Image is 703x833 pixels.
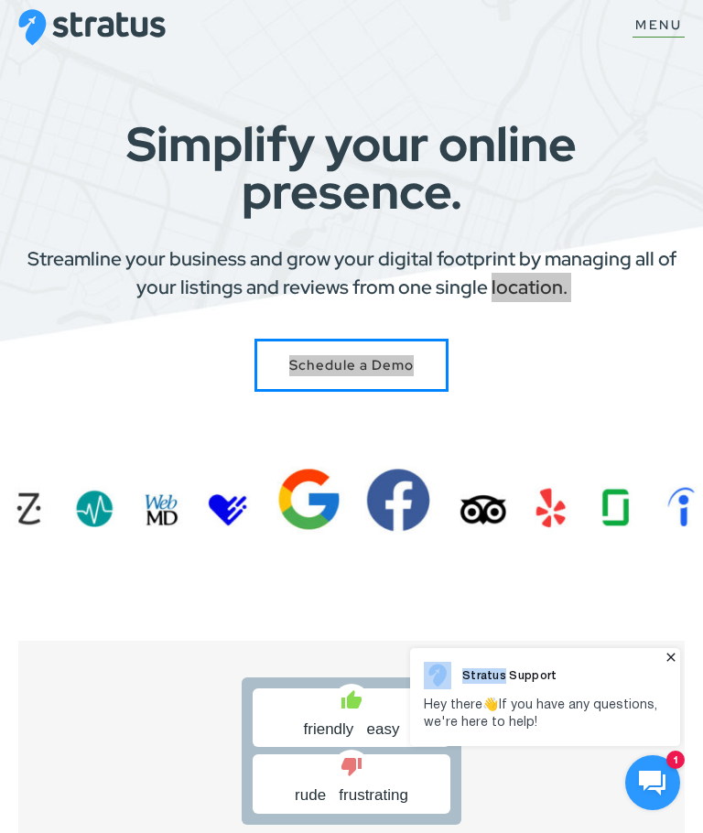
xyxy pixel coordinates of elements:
iframe: HelpCrunch [406,644,685,815]
h1: Simplify your online presence. [18,121,685,217]
span: rude frustrating [267,784,436,806]
span: friendly easy [304,719,400,741]
a: Schedule a Stratus Demo with Us [254,339,449,393]
button: Show Menu [633,17,685,38]
img: Stratus [18,9,166,46]
p: Streamline your business and grow your digital footprint by managing all of your listings and rev... [18,244,685,302]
